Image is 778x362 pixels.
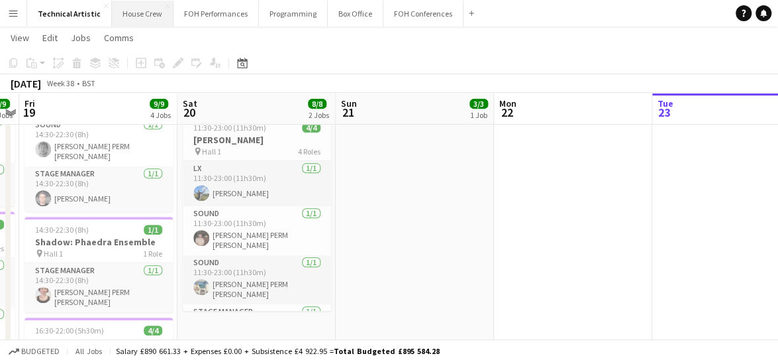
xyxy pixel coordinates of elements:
h3: VAAK: Grass Film Screening [24,337,173,349]
span: All jobs [73,346,105,356]
span: 20 [181,105,197,120]
span: Total Budgeted £895 584.28 [334,346,440,356]
span: 4/4 [302,123,320,133]
app-job-card: 11:30-23:00 (11h30m)4/4[PERSON_NAME] Hall 14 RolesLX1/111:30-23:00 (11h30m)[PERSON_NAME]Sound1/11... [183,115,331,311]
app-card-role: Stage Manager1/114:30-22:30 (8h)[PERSON_NAME] [24,166,173,211]
span: 21 [339,105,357,120]
span: Fri [24,97,35,109]
app-card-role: Sound1/111:30-23:00 (11h30m)[PERSON_NAME] PERM [PERSON_NAME] [183,206,331,255]
span: 8/8 [308,99,326,109]
span: 14:30-22:30 (8h) [35,225,89,235]
button: Programming [259,1,328,27]
a: Edit [37,29,63,46]
app-card-role: Stage Manager1/114:30-22:30 (8h)[PERSON_NAME] PERM [PERSON_NAME] [24,263,173,312]
span: 22 [497,105,516,120]
a: Comms [99,29,139,46]
span: 4 Roles [298,147,320,156]
app-card-role: Sound1/114:30-22:30 (8h)[PERSON_NAME] PERM [PERSON_NAME] [24,117,173,166]
span: 1/1 [144,225,162,235]
div: 1 Job [470,110,487,120]
div: BST [82,78,95,88]
span: Comms [104,32,134,44]
span: 9/9 [150,99,168,109]
button: Box Office [328,1,383,27]
span: 3/3 [469,99,488,109]
span: Mon [499,97,516,109]
button: House Crew [112,1,173,27]
app-card-role: Sound1/111:30-23:00 (11h30m)[PERSON_NAME] PERM [PERSON_NAME] [183,255,331,304]
div: Salary £890 661.33 + Expenses £0.00 + Subsistence £4 922.95 = [116,346,440,356]
a: View [5,29,34,46]
span: 16:30-22:00 (5h30m) [35,326,104,335]
h3: [PERSON_NAME] [183,134,331,146]
span: Jobs [71,32,91,44]
span: Week 38 [44,78,77,88]
h3: Shadow: Phaedra Ensemble [24,236,173,248]
button: Technical Artistic [27,1,112,27]
span: 19 [23,105,35,120]
button: Budgeted [7,344,62,359]
app-job-card: 14:30-22:30 (8h)1/1Shadow: Phaedra Ensemble Hall 11 RoleStage Manager1/114:30-22:30 (8h)[PERSON_N... [24,217,173,312]
span: Tue [657,97,673,109]
span: Hall 1 [44,249,63,259]
span: 1 Role [143,249,162,259]
button: FOH Conferences [383,1,463,27]
a: Jobs [66,29,96,46]
span: Edit [42,32,58,44]
div: 4 Jobs [150,110,171,120]
span: View [11,32,29,44]
app-card-role: Stage Manager1/1 [183,304,331,349]
span: 23 [656,105,673,120]
span: Sat [183,97,197,109]
div: [DATE] [11,77,41,90]
button: FOH Performances [173,1,259,27]
span: 4/4 [144,326,162,335]
div: 2 Jobs [309,110,329,120]
span: Budgeted [21,347,60,356]
span: Sun [341,97,357,109]
app-card-role: LX1/111:30-23:00 (11h30m)[PERSON_NAME] [183,161,331,206]
span: 11:30-23:00 (11h30m) [193,123,266,133]
span: Hall 1 [202,147,221,156]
